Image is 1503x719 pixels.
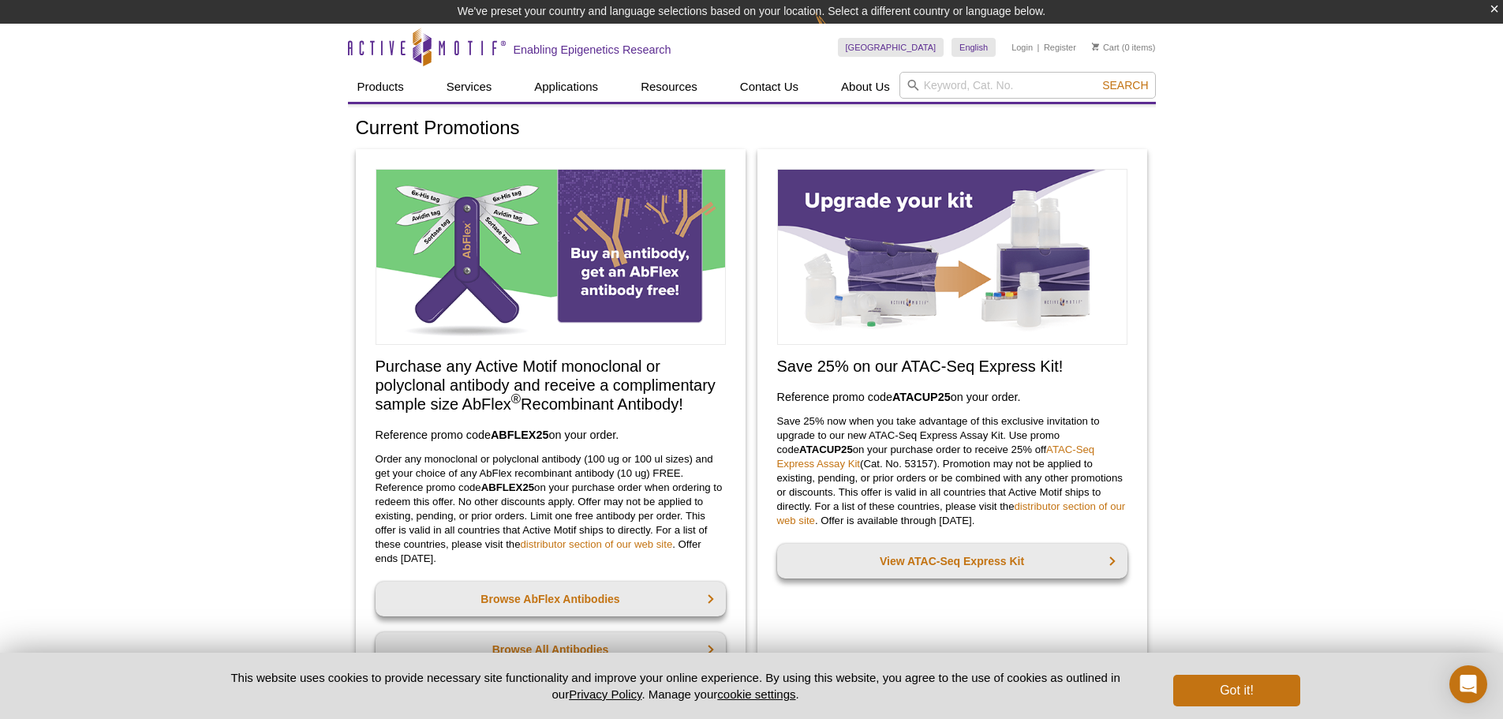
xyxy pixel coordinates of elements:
[799,444,853,455] strong: ATACUP25
[376,357,726,414] h2: Purchase any Active Motif monoclonal or polyclonal antibody and receive a complimentary sample si...
[1102,79,1148,92] span: Search
[376,169,726,345] img: Free Sample Size AbFlex Antibody
[777,544,1127,579] a: View ATAC-Seq Express Kit
[892,391,951,403] strong: ATACUP25
[511,392,521,407] sup: ®
[899,72,1156,99] input: Keyword, Cat. No.
[731,72,808,102] a: Contact Us
[717,687,795,701] button: cookie settings
[1011,42,1033,53] a: Login
[1092,38,1156,57] li: (0 items)
[376,582,726,616] a: Browse AbFlex Antibodies
[952,38,996,57] a: English
[815,12,857,49] img: Change Here
[348,72,413,102] a: Products
[521,538,673,550] a: distributor section of our web site
[838,38,944,57] a: [GEOGRAPHIC_DATA]
[777,169,1127,345] img: Save on ATAC-Seq Express Assay Kit
[1092,42,1120,53] a: Cart
[1097,78,1153,92] button: Search
[1449,665,1487,703] div: Open Intercom Messenger
[376,632,726,667] a: Browse All Antibodies
[437,72,502,102] a: Services
[491,429,549,441] strong: ABFLEX25
[356,118,1148,140] h1: Current Promotions
[777,388,1127,406] h3: Reference promo code on your order.
[631,72,707,102] a: Resources
[376,452,726,566] p: Order any monoclonal or polyclonal antibody (100 ug or 100 ul sizes) and get your choice of any A...
[204,669,1148,702] p: This website uses cookies to provide necessary site functionality and improve your online experie...
[481,481,534,493] strong: ABFLEX25
[376,425,726,444] h3: Reference promo code on your order.
[1173,675,1299,706] button: Got it!
[569,687,641,701] a: Privacy Policy
[525,72,608,102] a: Applications
[1044,42,1076,53] a: Register
[1092,43,1099,51] img: Your Cart
[832,72,899,102] a: About Us
[514,43,671,57] h2: Enabling Epigenetics Research
[777,414,1127,528] p: Save 25% now when you take advantage of this exclusive invitation to upgrade to our new ATAC-Seq ...
[777,357,1127,376] h2: Save 25% on our ATAC-Seq Express Kit!
[1038,38,1040,57] li: |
